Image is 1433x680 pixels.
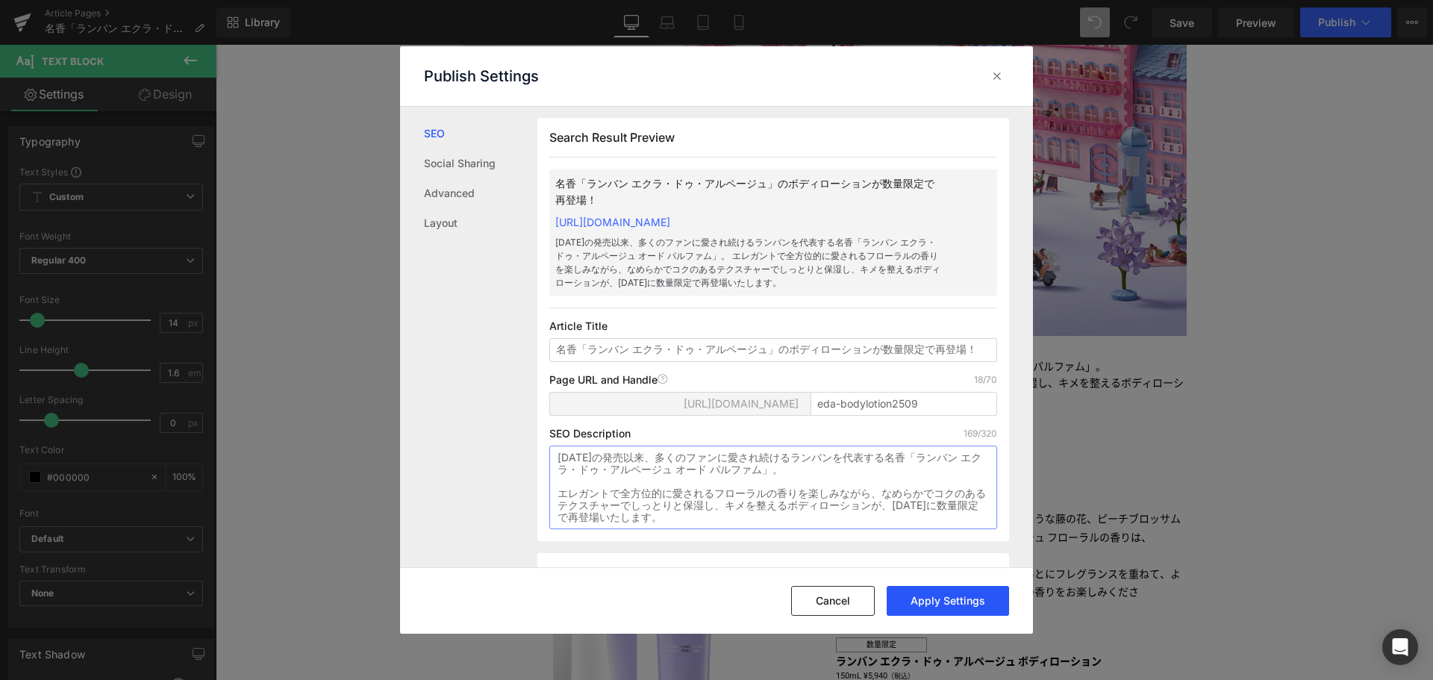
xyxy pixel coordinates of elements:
p: [DATE]の発売以来、多くのファンに愛され続けるランバンを代表する名香「ランバン エクラ・ドゥ・アルページュ オード パルファム」。 エレガントで全方位的に愛されるフローラルの香りを楽しみなが... [555,236,943,290]
a: [URL][DOMAIN_NAME] [555,216,670,228]
span: [URL][DOMAIN_NAME] [684,398,799,410]
span: Social Sharing Image Preview [549,565,716,580]
p: Publish Settings [424,67,539,85]
div: Open Intercom Messenger [1382,629,1418,665]
p: Page URL and Handle [549,374,668,386]
a: Layout [424,208,537,238]
p: SEO Description [549,428,631,440]
button: Cancel [791,586,875,616]
input: Enter article title... [811,392,997,416]
p: 18/70 [974,374,997,386]
p: あらゆるシーンで活躍してくれます。 [620,502,971,520]
p: 単品ではもちろん、ボディローションのあとにフレグランスを重ねて、より長く、まろやかに爽やかなフローラルの香りをお楽しみくださ [620,520,971,557]
span: Search Result Preview [549,130,675,145]
span: エレガントで全方位的に愛されるフローラルの香りを楽しみながら、なめら [247,332,602,344]
span: （税込） [672,628,699,635]
p: 150mL ¥5,940 [620,625,971,639]
a: Advanced [424,178,537,208]
div: (Recommended size: 1200 x 630 px) [843,566,997,579]
p: 169/320 [964,428,997,440]
input: Enter your page title... [549,338,997,362]
b: ランバン エクラ・ドゥ・アルページュ ボディローション [620,611,886,623]
p: Article Title [549,320,997,332]
span: かでコクのあるテクスチャーでしっとりと保湿し、キメを整えるボディローションが、[DATE]に数量限定で再登場いたします。 [247,332,968,361]
p: [DATE]の発売以来、多くのファンに愛され続けるランバンを代表する名香「ランバン エクラ・ドゥ・アルページュ オード パルファム」。 [247,314,971,330]
a: Social Sharing [424,149,537,178]
a: 数量限定 [620,593,711,608]
p: 爽やかなグリーンライラックやサテンのような藤の花、ピーチブロッサムが溶け合う柔らかで透明感のあるフレッシュ フローラルの香りは、 [620,465,971,502]
p: い。 [620,557,971,575]
p: 名香「ランバン エクラ・ドゥ・アルページュ」のボディローションが数量限定で再登場！ [555,175,943,208]
a: SEO [424,119,537,149]
button: Apply Settings [887,586,1009,616]
span: 数量限定 [651,596,681,604]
